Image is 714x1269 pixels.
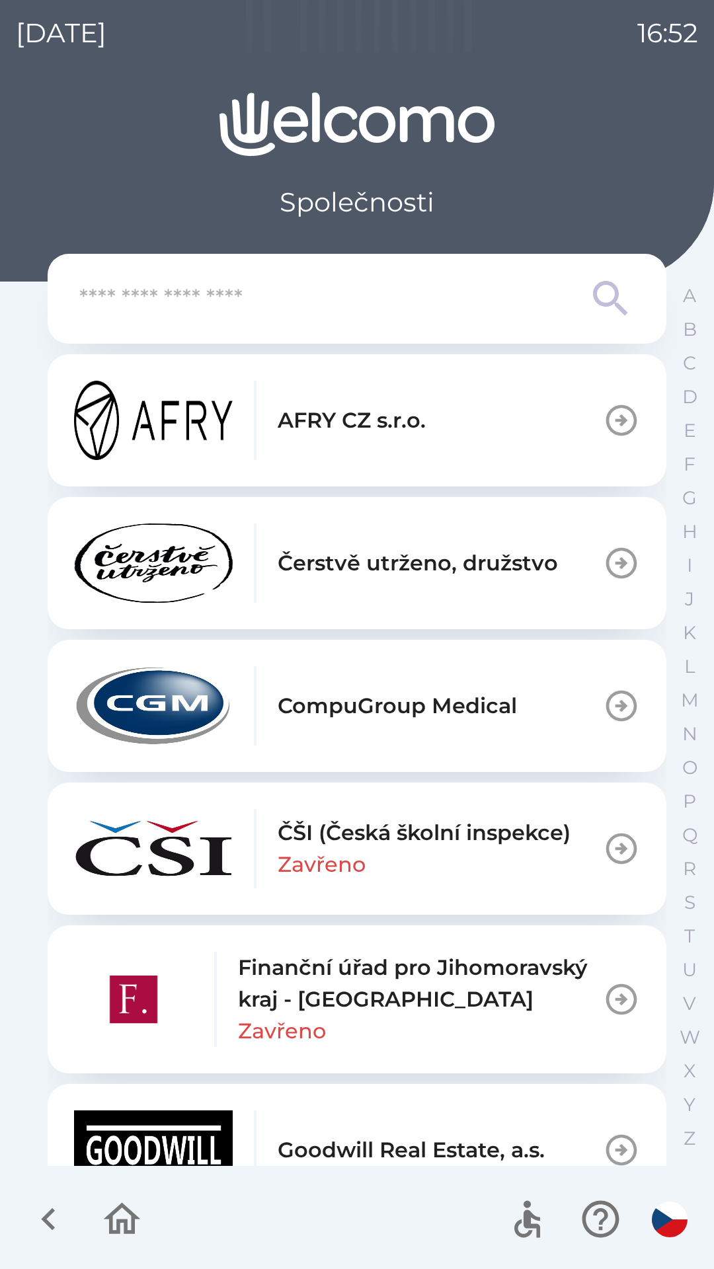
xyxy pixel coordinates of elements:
p: E [684,419,696,442]
p: D [682,385,697,408]
img: cs flag [652,1202,688,1237]
p: O [682,756,697,779]
button: X [673,1054,706,1088]
p: K [683,621,696,644]
button: B [673,313,706,346]
button: T [673,919,706,953]
p: A [683,284,696,307]
img: 27715268-c8c9-49cc-bd13-9081a7619272.png [74,1110,233,1190]
button: CompuGroup Medical [48,640,666,772]
img: Logo [48,93,666,156]
button: F [673,447,706,481]
p: J [685,588,694,611]
p: H [682,520,697,543]
p: Q [682,824,697,847]
button: Z [673,1122,706,1155]
button: E [673,414,706,447]
p: AFRY CZ s.r.o. [278,404,426,436]
p: Goodwill Real Estate, a.s. [278,1134,545,1166]
button: A [673,279,706,313]
button: S [673,886,706,919]
button: K [673,616,706,650]
img: fddee000-7164-48ad-808f-1d3788391877.png [74,381,233,460]
button: W [673,1020,706,1054]
p: N [682,722,697,746]
button: V [673,987,706,1020]
button: U [673,953,706,987]
p: Čerstvě utrženo, družstvo [278,547,558,579]
p: W [680,1026,700,1049]
p: M [681,689,699,712]
button: I [673,549,706,582]
button: AFRY CZ s.r.o. [48,354,666,486]
button: G [673,481,706,515]
button: P [673,785,706,818]
p: Z [684,1127,695,1150]
img: 75173cf6-b1fd-46b1-8834-7049e9b0d817.png [74,666,233,746]
button: J [673,582,706,616]
button: O [673,751,706,785]
p: 16:52 [637,13,698,53]
button: Y [673,1088,706,1122]
p: S [684,891,695,914]
p: C [683,352,696,375]
button: Q [673,818,706,852]
p: Y [684,1093,695,1116]
p: Společnosti [280,182,434,222]
p: [DATE] [16,13,106,53]
p: G [682,486,697,510]
img: 8392ff6e-f128-4fc9-8aa7-79ef86fae49c.png [74,960,193,1039]
button: L [673,650,706,683]
p: F [684,453,695,476]
p: L [684,655,695,678]
p: Zavřeno [278,849,366,880]
button: Čerstvě utrženo, družstvo [48,497,666,629]
button: N [673,717,706,751]
button: R [673,852,706,886]
img: 7d08f239-9cef-44a5-a009-f20a72eb9372.png [74,809,233,888]
p: T [684,925,695,948]
p: I [687,554,692,577]
p: ČŠI (Česká školní inspekce) [278,817,571,849]
button: D [673,380,706,414]
button: Goodwill Real Estate, a.s. [48,1084,666,1216]
button: C [673,346,706,380]
p: U [682,958,697,981]
p: X [684,1059,695,1083]
p: Finanční úřad pro Jihomoravský kraj - [GEOGRAPHIC_DATA] [238,952,603,1015]
button: Finanční úřad pro Jihomoravský kraj - [GEOGRAPHIC_DATA]Zavřeno [48,925,666,1073]
button: H [673,515,706,549]
button: M [673,683,706,717]
p: P [683,790,696,813]
p: CompuGroup Medical [278,690,517,722]
p: R [683,857,696,880]
img: ecaaa4a3-ab01-4c7d-87a9-1a7a814d196e.png [74,523,233,603]
p: Zavřeno [238,1015,326,1047]
button: ČŠI (Česká školní inspekce)Zavřeno [48,783,666,915]
p: V [683,992,696,1015]
p: B [683,318,697,341]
